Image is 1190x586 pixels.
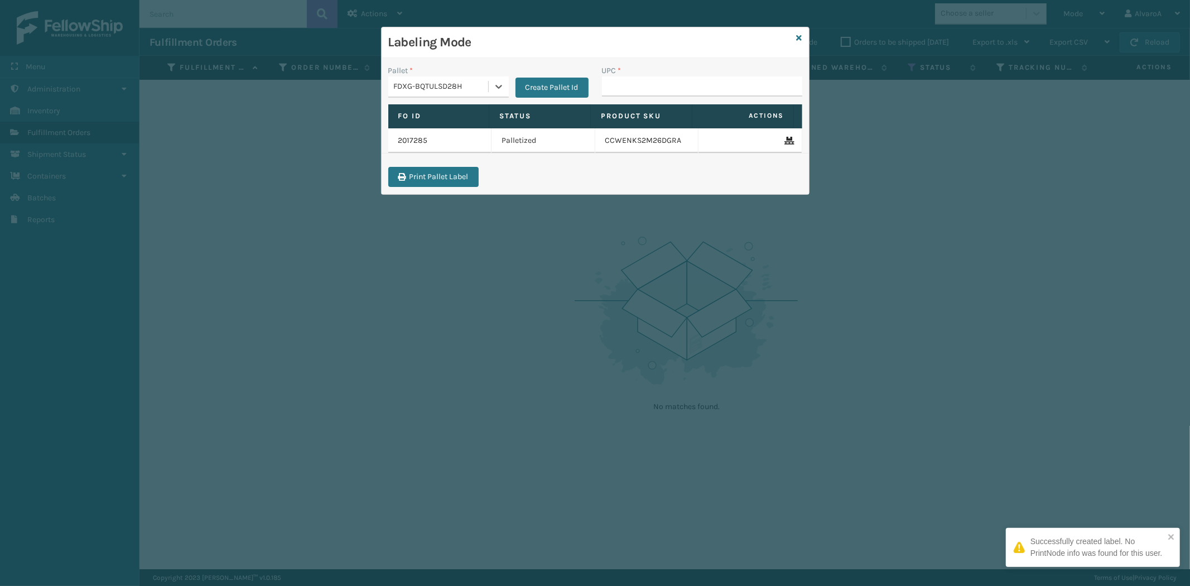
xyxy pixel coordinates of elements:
[492,128,595,153] td: Palletized
[1030,536,1164,559] div: Successfully created label. No PrintNode info was found for this user.
[601,111,682,121] label: Product SKU
[398,111,479,121] label: Fo Id
[696,107,791,125] span: Actions
[388,65,413,76] label: Pallet
[394,81,489,93] div: FDXG-BQTULSD28H
[499,111,580,121] label: Status
[595,128,699,153] td: CCWENKS2M26DGRA
[1168,532,1175,543] button: close
[602,65,622,76] label: UPC
[785,137,792,145] i: Remove From Pallet
[515,78,589,98] button: Create Pallet Id
[388,34,792,51] h3: Labeling Mode
[388,167,479,187] button: Print Pallet Label
[398,135,428,146] a: 2017285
